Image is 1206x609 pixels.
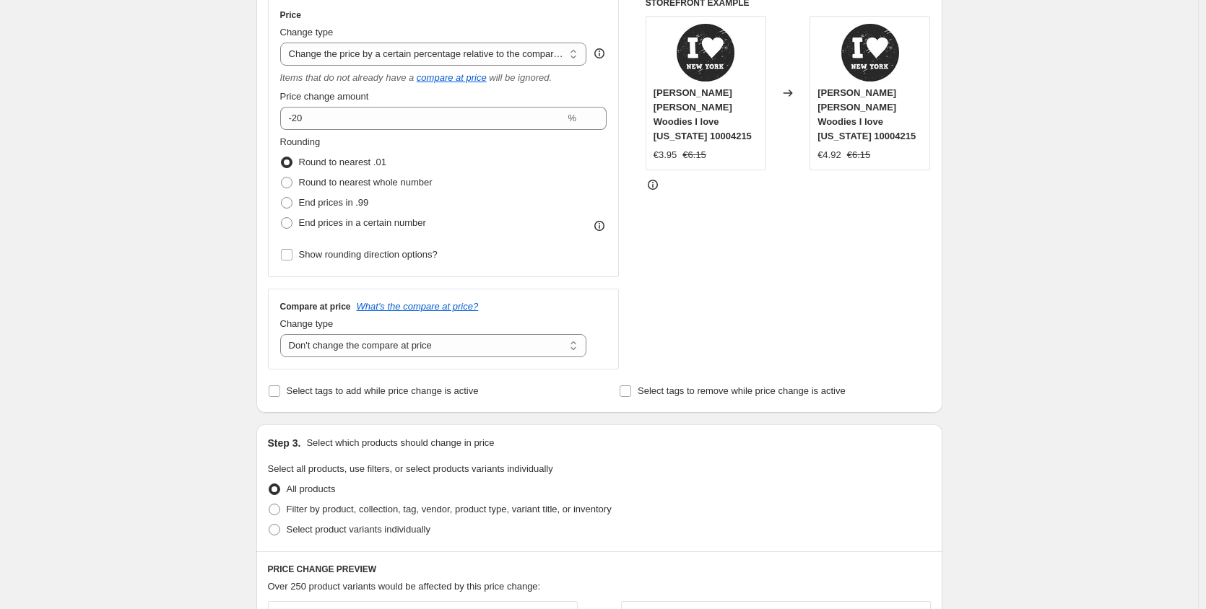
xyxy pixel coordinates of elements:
[280,27,334,38] span: Change type
[287,524,430,535] span: Select product variants individually
[306,436,494,450] p: Select which products should change in price
[654,87,752,141] span: [PERSON_NAME] [PERSON_NAME] Woodies I love [US_STATE] 10004215
[299,157,386,167] span: Round to nearest .01
[817,148,841,162] div: €4.92
[682,148,706,162] strike: €6.15
[280,91,369,102] span: Price change amount
[489,72,552,83] i: will be ignored.
[280,136,321,147] span: Rounding
[654,148,677,162] div: €3.95
[417,72,487,83] button: compare at price
[268,564,931,575] h6: PRICE CHANGE PREVIEW
[280,72,415,83] i: Items that do not already have a
[299,249,438,260] span: Show rounding direction options?
[280,9,301,21] h3: Price
[287,385,479,396] span: Select tags to add while price change is active
[677,24,734,82] img: artemio-oferta-artemio-sello-madera-woodies-i-love-new-york-10004215-7244801736764_80x.jpg
[817,87,916,141] span: [PERSON_NAME] [PERSON_NAME] Woodies I love [US_STATE] 10004215
[592,46,607,61] div: help
[280,107,565,130] input: -20
[299,217,426,228] span: End prices in a certain number
[287,504,612,514] span: Filter by product, collection, tag, vendor, product type, variant title, or inventory
[357,301,479,312] button: What's the compare at price?
[299,177,433,188] span: Round to nearest whole number
[268,581,541,592] span: Over 250 product variants would be affected by this price change:
[280,318,334,329] span: Change type
[847,148,871,162] strike: €6.15
[638,385,846,396] span: Select tags to remove while price change is active
[287,483,336,494] span: All products
[299,197,369,208] span: End prices in .99
[841,24,899,82] img: artemio-oferta-artemio-sello-madera-woodies-i-love-new-york-10004215-7244801736764_80x.jpg
[268,436,301,450] h2: Step 3.
[568,113,576,123] span: %
[268,463,553,474] span: Select all products, use filters, or select products variants individually
[280,301,351,312] h3: Compare at price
